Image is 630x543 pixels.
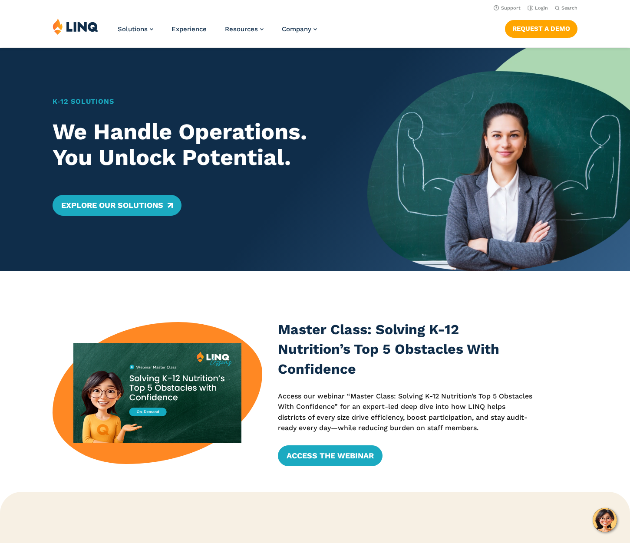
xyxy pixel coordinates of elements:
a: Solutions [118,25,153,33]
span: Solutions [118,25,148,33]
a: Login [528,5,548,11]
button: Open Search Bar [555,5,577,11]
a: Experience [172,25,207,33]
a: Explore Our Solutions [53,195,181,216]
span: Company [282,25,311,33]
h1: K‑12 Solutions [53,96,342,107]
a: Access the Webinar [278,445,383,466]
h3: Master Class: Solving K-12 Nutrition’s Top 5 Obstacles With Confidence [278,320,532,379]
a: Request a Demo [505,20,577,37]
nav: Button Navigation [505,18,577,37]
a: Resources [225,25,264,33]
span: Search [561,5,577,11]
img: LINQ | K‑12 Software [53,18,99,35]
button: Hello, have a question? Let’s chat. [593,508,617,532]
a: Company [282,25,317,33]
p: Access our webinar “Master Class: Solving K-12 Nutrition’s Top 5 Obstacles With Confidence” for a... [278,391,532,433]
nav: Primary Navigation [118,18,317,47]
h2: We Handle Operations. You Unlock Potential. [53,119,342,171]
img: Home Banner [367,48,630,271]
span: Resources [225,25,258,33]
a: Support [494,5,521,11]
